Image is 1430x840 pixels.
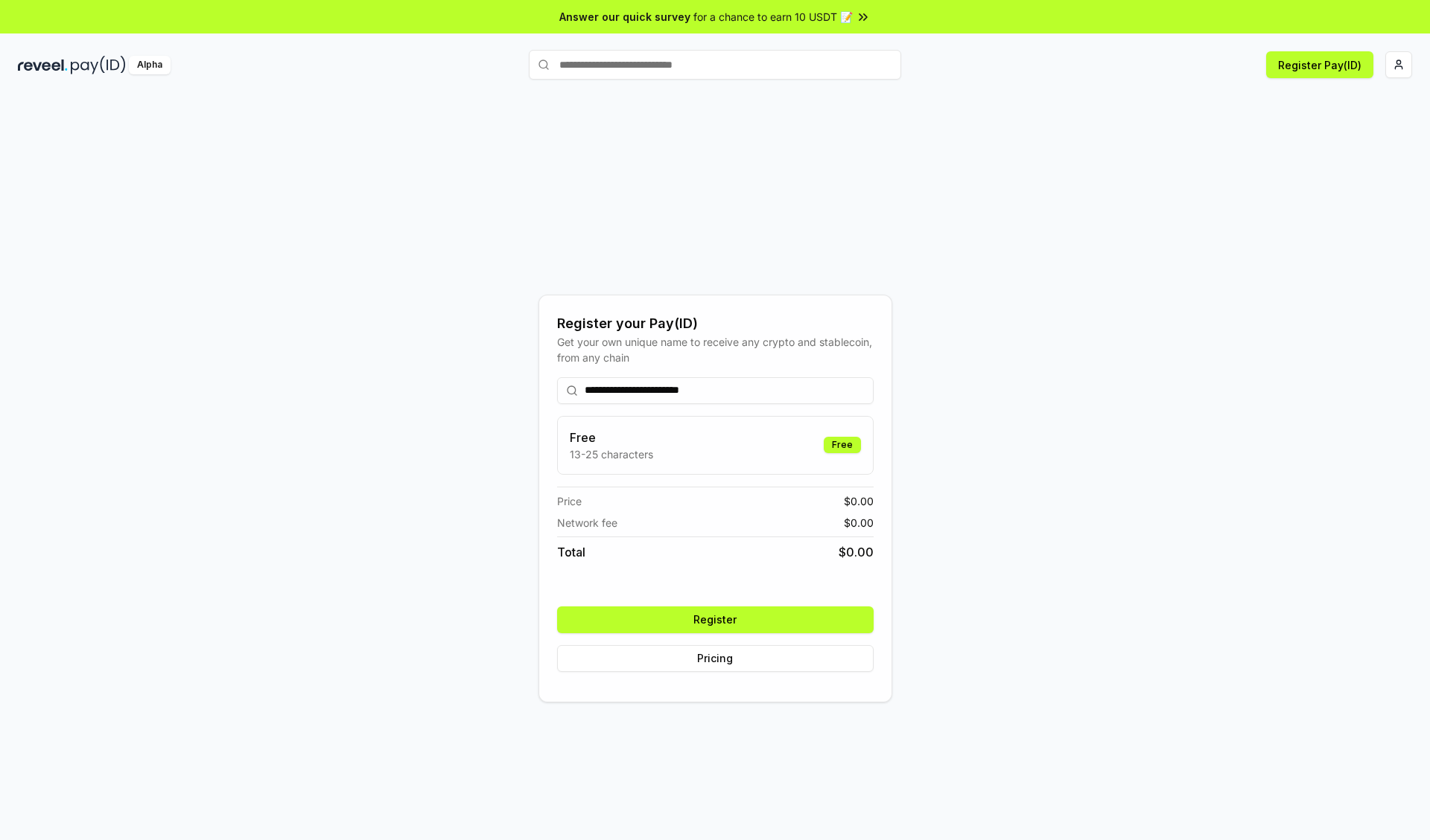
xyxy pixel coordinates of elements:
[18,56,68,74] img: reveel_dark
[570,446,653,462] p: 13-25 characters
[844,515,874,530] span: $ 0.00
[693,9,853,25] span: for a chance to earn 10 USDT 📝
[557,493,582,509] span: Price
[839,543,874,561] span: $ 0.00
[557,515,617,530] span: Network fee
[1266,51,1373,78] button: Register Pay(ID)
[824,437,861,453] div: Free
[71,56,126,74] img: pay_id
[557,334,874,365] div: Get your own unique name to receive any crypto and stablecoin, from any chain
[844,493,874,509] span: $ 0.00
[557,606,874,633] button: Register
[557,543,585,561] span: Total
[559,9,690,25] span: Answer our quick survey
[129,56,171,74] div: Alpha
[557,645,874,672] button: Pricing
[570,429,653,446] h3: Free
[557,313,874,334] div: Register your Pay(ID)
